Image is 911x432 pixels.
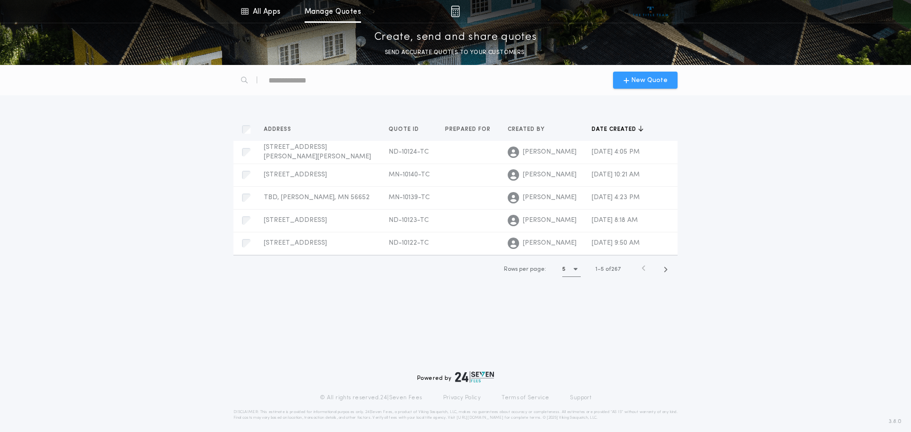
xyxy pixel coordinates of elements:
[264,239,327,247] span: [STREET_ADDRESS]
[592,239,640,247] span: [DATE] 9:50 AM
[592,217,638,224] span: [DATE] 8:18 AM
[389,126,421,133] span: Quote ID
[523,216,576,225] span: [PERSON_NAME]
[523,170,576,180] span: [PERSON_NAME]
[389,217,429,224] span: ND-10123-TC
[631,75,668,85] span: New Quote
[508,125,552,134] button: Created by
[385,48,526,57] p: SEND ACCURATE QUOTES TO YOUR CUSTOMERS.
[374,30,537,45] p: Create, send and share quotes
[595,267,597,272] span: 1
[264,126,293,133] span: Address
[451,6,460,17] img: img
[601,267,604,272] span: 5
[523,239,576,248] span: [PERSON_NAME]
[264,194,370,201] span: TBD, [PERSON_NAME], MN 56652
[523,193,576,202] span: [PERSON_NAME]
[389,194,430,201] span: MN-10139-TC
[455,371,494,383] img: logo
[417,371,494,383] div: Powered by
[502,394,549,402] a: Terms of Service
[523,147,576,157] span: [PERSON_NAME]
[264,144,371,160] span: [STREET_ADDRESS][PERSON_NAME][PERSON_NAME]
[592,148,640,156] span: [DATE] 4:05 PM
[443,394,481,402] a: Privacy Policy
[233,409,678,421] p: DISCLAIMER: This estimate is provided for informational purposes only. 24|Seven Fees, a product o...
[504,267,546,272] span: Rows per page:
[320,394,422,402] p: © All rights reserved. 24|Seven Fees
[389,148,429,156] span: ND-10124-TC
[592,126,638,133] span: Date created
[889,417,902,426] span: 3.8.0
[456,416,503,420] a: [URL][DOMAIN_NAME]
[592,125,643,134] button: Date created
[389,125,426,134] button: Quote ID
[592,171,640,178] span: [DATE] 10:21 AM
[570,394,591,402] a: Support
[562,262,581,277] button: 5
[562,265,566,274] h1: 5
[508,126,547,133] span: Created by
[264,171,327,178] span: [STREET_ADDRESS]
[605,265,621,274] span: of 267
[613,72,678,89] button: New Quote
[264,217,327,224] span: [STREET_ADDRESS]
[445,126,493,133] span: Prepared for
[389,171,430,178] span: MN-10140-TC
[264,125,298,134] button: Address
[389,239,429,247] span: ND-10122-TC
[592,194,640,201] span: [DATE] 4:23 PM
[633,7,669,16] img: vs-icon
